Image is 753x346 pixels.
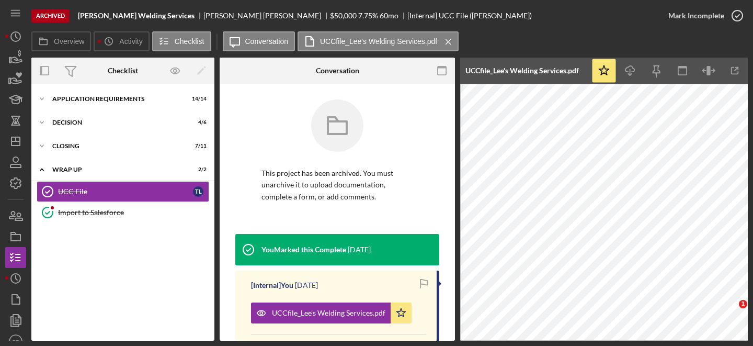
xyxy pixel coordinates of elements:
label: Conversation [245,37,289,46]
div: [Internal] You [251,281,293,289]
div: 2 / 2 [188,166,207,173]
div: [Internal] UCC File ([PERSON_NAME]) [407,12,532,20]
div: UCCfile_Lee's Welding Services.pdf [465,66,579,75]
button: Overview [31,31,91,51]
div: CLOSING [52,143,180,149]
iframe: Intercom live chat [717,300,743,325]
div: Checklist [108,66,138,75]
a: Import to Salesforce [37,202,209,223]
label: Overview [54,37,84,46]
div: $50,000 [330,12,357,20]
p: This project has been archived. You must unarchive it to upload documentation, complete a form, o... [261,168,413,203]
button: Conversation [223,31,295,51]
div: Conversation [316,66,359,75]
div: 14 / 14 [188,96,207,102]
div: Decision [52,119,180,126]
div: Archived [31,9,70,23]
div: Import to Salesforce [58,208,209,217]
label: Checklist [175,37,204,46]
label: UCCfile_Lee's Welding Services.pdf [320,37,437,46]
div: UCCfile_Lee's Welding Services.pdf [272,309,385,317]
a: UCC FileTL [37,181,209,202]
button: UCCfile_Lee's Welding Services.pdf [298,31,459,51]
text: PT [13,339,19,344]
div: APPLICATION REQUIREMENTS [52,96,180,102]
div: [PERSON_NAME] [PERSON_NAME] [203,12,330,20]
button: Mark Incomplete [658,5,748,26]
div: 7.75 % [358,12,378,20]
div: You Marked this Complete [261,245,346,254]
button: Checklist [152,31,211,51]
div: 4 / 6 [188,119,207,126]
time: 2025-08-07 14:17 [295,281,318,289]
div: 60 mo [380,12,398,20]
div: UCC File [58,187,193,196]
div: 7 / 11 [188,143,207,149]
button: UCCfile_Lee's Welding Services.pdf [251,303,412,323]
label: Activity [119,37,142,46]
b: [PERSON_NAME] Welding Services [78,12,195,20]
div: Mark Incomplete [668,5,724,26]
span: 1 [739,300,747,308]
div: T L [193,186,203,197]
div: WRAP UP [52,166,180,173]
time: 2025-08-07 14:17 [348,245,371,254]
button: Activity [94,31,149,51]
